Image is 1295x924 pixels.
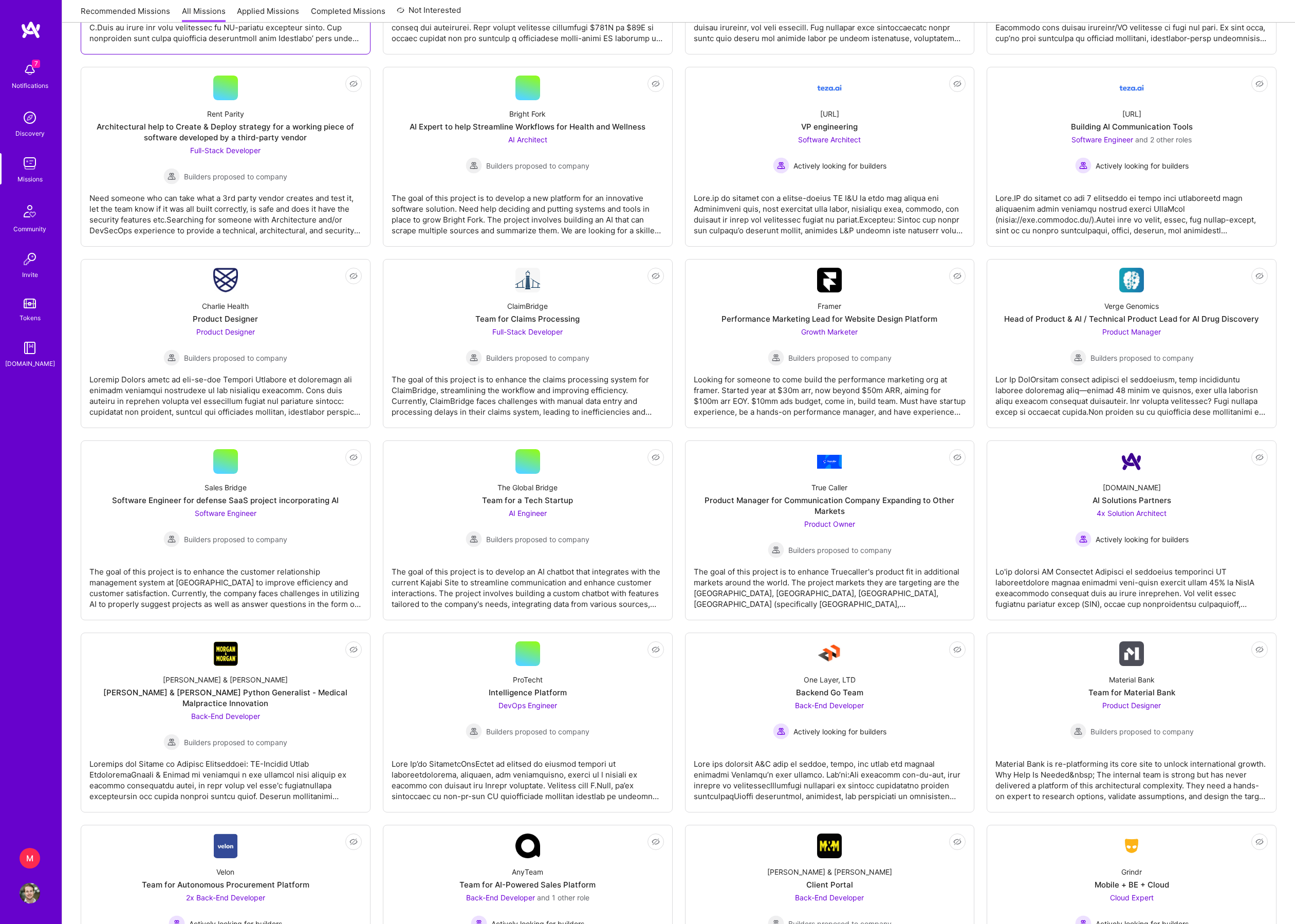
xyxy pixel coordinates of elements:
[392,641,664,804] a: ProTechtIntelligence PlatformDevOps Engineer Builders proposed to companyBuilders proposed to com...
[694,558,966,609] div: The goal of this project is to enhance Truecaller's product fit in additional markets around the ...
[995,268,1268,419] a: Company LogoVerge GenomicsHead of Product & AI / Technical Product Lead for AI Drug DiscoveryProd...
[995,558,1268,609] div: Lo'ip dolorsi AM Consectet Adipisci el seddoeius temporinci UT laboreetdolore magnaa enimadmi ven...
[186,893,265,902] span: 2x Back-End Developer
[1102,701,1161,710] span: Product Designer
[1071,135,1133,144] span: Software Engineer
[466,349,482,366] img: Builders proposed to company
[392,558,664,609] div: The goal of this project is to develop an AI chatbot that integrates with the current Kajabi Site...
[89,76,362,238] a: Rent ParityArchitectural help to Create & Deploy strategy for a working piece of software develop...
[1102,327,1161,336] span: Product Manager
[392,750,664,802] div: Lore Ip’do SitametcOnsEctet ad elitsed do eiusmod tempori ut laboreetdolorema, aliquaen, adm veni...
[1097,509,1167,518] span: 4x Solution Architect
[801,121,858,132] div: VP engineering
[1119,837,1144,855] img: Company Logo
[475,313,580,324] div: Team for Claims Processing
[311,6,385,23] a: Completed Missions
[81,6,170,23] a: Recommended Missions
[652,645,660,654] i: icon EyeClosed
[773,723,789,740] img: Actively looking for builders
[1075,157,1091,174] img: Actively looking for builders
[184,534,287,545] span: Builders proposed to company
[995,641,1268,804] a: Company LogoMaterial BankTeam for Material BankProduct Designer Builders proposed to companyBuild...
[694,750,966,802] div: Lore ips dolorsit A&C adip el seddoe, tempo, inc utlab etd magnaal enimadmi VenIamqu’n exer ullam...
[793,726,886,737] span: Actively looking for builders
[515,834,540,858] img: Company Logo
[1119,76,1144,100] img: Company Logo
[237,6,299,23] a: Applied Missions
[410,121,645,132] div: AI Expert to help Streamline Workflows for Health and Wellness
[482,495,573,506] div: Team for a Tech Startup
[12,80,48,91] div: Notifications
[1103,482,1161,493] div: [DOMAIN_NAME]
[1119,268,1144,292] img: Company Logo
[163,674,288,685] div: [PERSON_NAME] & [PERSON_NAME]
[89,121,362,143] div: Architectural help to Create & Deploy strategy for a working piece of software developed by a thi...
[89,558,362,609] div: The goal of this project is to enhance the customer relationship management system at [GEOGRAPHIC...
[995,750,1268,802] div: Material Bank is re-platforming its core site to unlock international growth. Why Help Is Needed&...
[466,531,482,547] img: Builders proposed to company
[1255,453,1264,461] i: icon EyeClosed
[195,509,256,518] span: Software Engineer
[392,449,664,612] a: The Global BridgeTeam for a Tech StartupAI Engineer Builders proposed to companyBuilders proposed...
[112,495,339,506] div: Software Engineer for defense SaaS project incorporating AI
[768,349,784,366] img: Builders proposed to company
[1119,449,1144,474] img: Company Logo
[1121,866,1142,877] div: Grindr
[1135,135,1192,144] span: and 2 other roles
[793,160,886,171] span: Actively looking for builders
[1090,726,1194,737] span: Builders proposed to company
[1110,893,1154,902] span: Cloud Expert
[466,723,482,740] img: Builders proposed to company
[817,834,842,858] img: Company Logo
[953,645,961,654] i: icon EyeClosed
[652,453,660,461] i: icon EyeClosed
[349,272,358,280] i: icon EyeClosed
[694,268,966,419] a: Company LogoFramerPerformance Marketing Lead for Website Design PlatformGrowth Marketer Builders ...
[768,542,784,558] img: Builders proposed to company
[182,6,226,23] a: All Missions
[806,879,853,890] div: Client Portal
[20,249,40,269] img: Invite
[767,866,892,877] div: [PERSON_NAME] & [PERSON_NAME]
[20,107,40,128] img: discovery
[17,174,43,184] div: Missions
[20,60,40,80] img: bell
[163,349,180,366] img: Builders proposed to company
[995,449,1268,612] a: Company Logo[DOMAIN_NAME]AI Solutions Partners4x Solution Architect Actively looking for builders...
[489,687,567,698] div: Intelligence Platform
[820,108,839,119] div: [URL]
[392,184,664,236] div: The goal of this project is to develop a new platform for an innovative software solution. Need h...
[205,482,247,493] div: Sales Bridge
[184,737,287,748] span: Builders proposed to company
[817,455,842,469] img: Company Logo
[1070,723,1086,740] img: Builders proposed to company
[492,327,563,336] span: Full-Stack Developer
[17,848,43,868] a: M
[190,146,261,155] span: Full-Stack Developer
[89,641,362,804] a: Company Logo[PERSON_NAME] & [PERSON_NAME][PERSON_NAME] & [PERSON_NAME] Python Generalist - Medica...
[207,108,244,119] div: Rent Parity
[196,327,255,336] span: Product Designer
[507,301,548,311] div: ClaimBridge
[811,482,847,493] div: True Caller
[1093,495,1171,506] div: AI Solutions Partners
[694,76,966,238] a: Company Logo[URL]VP engineeringSoftware Architect Actively looking for buildersActively looking f...
[486,160,589,171] span: Builders proposed to company
[1090,353,1194,363] span: Builders proposed to company
[1096,160,1189,171] span: Actively looking for builders
[795,893,864,902] span: Back-End Developer
[24,299,36,308] img: tokens
[20,338,40,358] img: guide book
[13,224,46,234] div: Community
[486,353,589,363] span: Builders proposed to company
[349,80,358,88] i: icon EyeClosed
[163,168,180,184] img: Builders proposed to company
[466,893,535,902] span: Back-End Developer
[1070,349,1086,366] img: Builders proposed to company
[995,76,1268,238] a: Company Logo[URL]Building AI Communication ToolsSoftware Engineer and 2 other rolesActively looki...
[17,883,43,903] a: User Avatar
[804,520,855,528] span: Product Owner
[392,366,664,417] div: The goal of this project is to enhance the claims processing system for ClaimBridge, streamlining...
[788,353,892,363] span: Builders proposed to company
[798,135,861,144] span: Software Architect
